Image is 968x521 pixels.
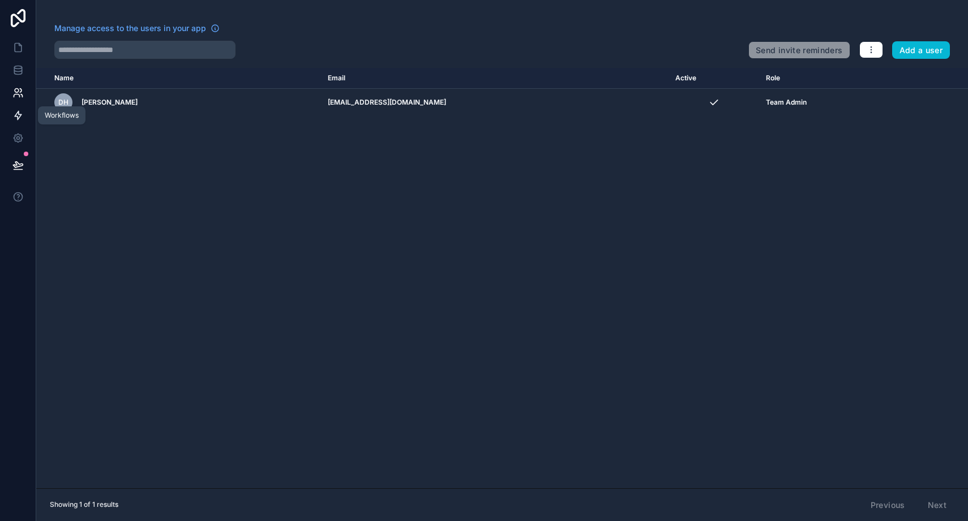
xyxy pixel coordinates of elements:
span: Team Admin [766,98,807,107]
div: Workflows [45,111,79,120]
span: Manage access to the users in your app [54,23,206,34]
button: Add a user [892,41,950,59]
th: Role [759,68,902,89]
th: Name [36,68,321,89]
td: [EMAIL_ADDRESS][DOMAIN_NAME] [321,89,669,117]
span: DH [58,98,68,107]
span: [PERSON_NAME] [82,98,138,107]
div: scrollable content [36,68,968,488]
a: Manage access to the users in your app [54,23,220,34]
span: Showing 1 of 1 results [50,500,118,509]
th: Email [321,68,669,89]
th: Active [669,68,760,89]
